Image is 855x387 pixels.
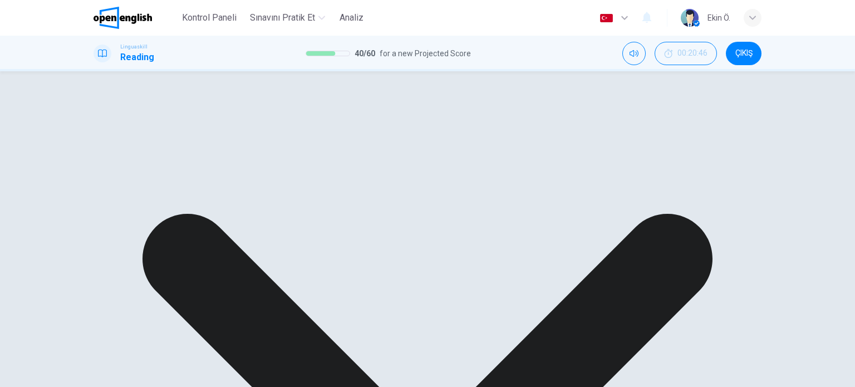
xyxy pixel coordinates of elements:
[94,7,152,29] img: OpenEnglish logo
[655,42,717,65] div: Hide
[120,43,148,51] span: Linguaskill
[94,7,178,29] a: OpenEnglish logo
[250,11,315,25] span: Sınavını Pratik Et
[334,8,370,28] button: Analiz
[120,51,154,64] h1: Reading
[178,8,241,28] button: Kontrol Paneli
[655,42,717,65] button: 00:20:46
[600,14,613,22] img: tr
[677,49,707,58] span: 00:20:46
[182,11,237,25] span: Kontrol Paneli
[707,11,730,25] div: Ekin Ö.
[735,49,753,58] span: ÇIKIŞ
[245,8,330,28] button: Sınavını Pratik Et
[380,47,471,60] span: for a new Projected Score
[622,42,646,65] div: Mute
[681,9,699,27] img: Profile picture
[355,47,375,60] span: 40 / 60
[726,42,761,65] button: ÇIKIŞ
[340,11,363,25] span: Analiz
